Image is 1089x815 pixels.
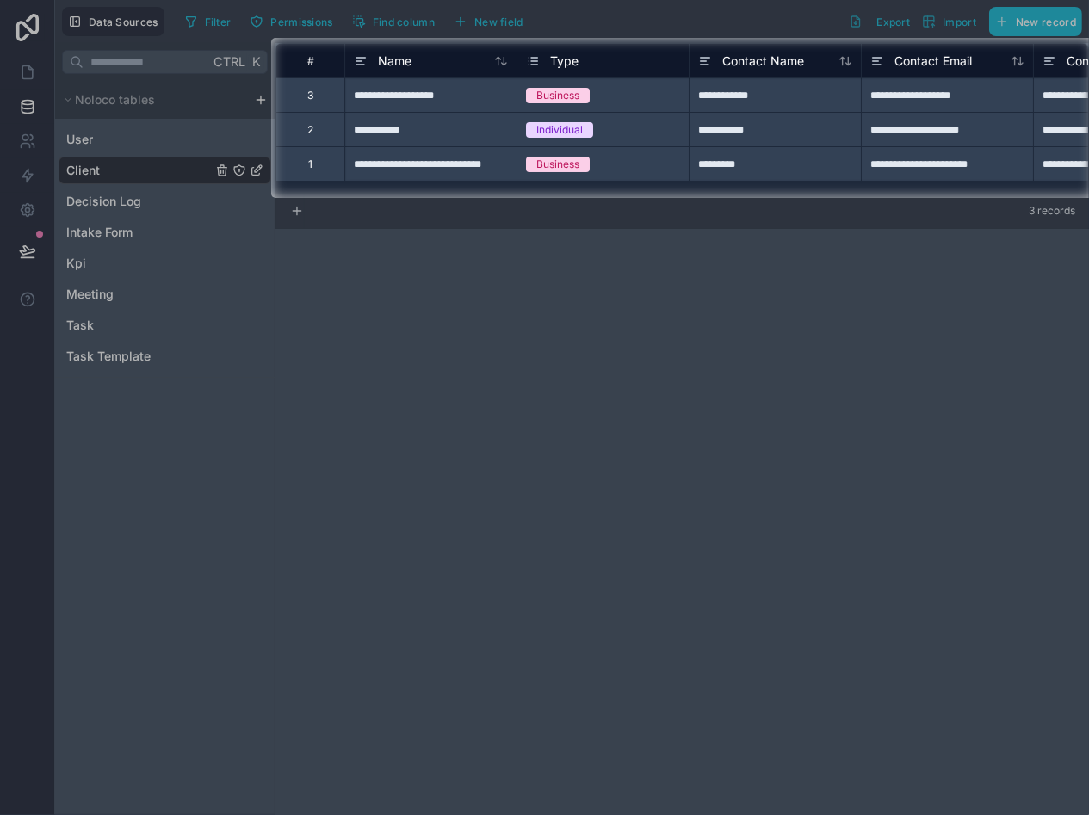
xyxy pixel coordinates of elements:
span: Type [550,52,579,70]
div: 1 [308,157,312,171]
div: # [289,54,331,67]
iframe: Tooltip [541,198,822,323]
div: 2 [307,123,313,137]
div: Individual [536,122,583,138]
div: 3 [307,89,313,102]
span: Contact Email [894,52,972,70]
div: Business [536,157,579,172]
div: Business [536,88,579,103]
span: Name [378,52,411,70]
span: Contact Name [722,52,804,70]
